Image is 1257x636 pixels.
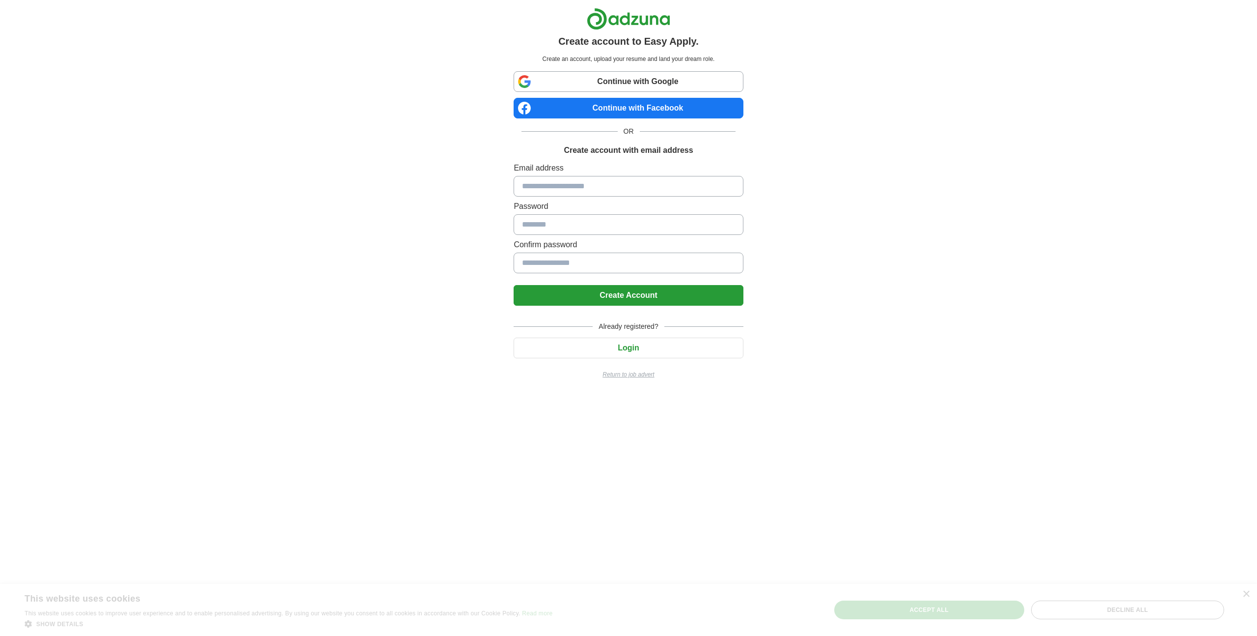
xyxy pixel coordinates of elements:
[593,321,664,332] span: Already registered?
[558,34,699,49] h1: Create account to Easy Apply.
[1242,591,1250,598] div: Close
[36,621,83,628] span: Show details
[25,590,528,605] div: This website uses cookies
[514,201,743,212] label: Password
[522,610,552,617] a: Read more, opens a new window
[516,55,741,63] p: Create an account, upload your resume and land your dream role.
[514,98,743,118] a: Continue with Facebook
[514,285,743,306] button: Create Account
[834,601,1024,619] div: Accept all
[514,71,743,92] a: Continue with Google
[514,239,743,251] label: Confirm password
[587,8,670,30] img: Adzuna logo
[618,126,640,137] span: OR
[25,610,520,617] span: This website uses cookies to improve user experience and to enable personalised advertising. By u...
[514,338,743,358] button: Login
[514,370,743,379] a: Return to job advert
[514,162,743,174] label: Email address
[25,619,552,629] div: Show details
[564,145,693,156] h1: Create account with email address
[1031,601,1224,619] div: Decline all
[514,344,743,352] a: Login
